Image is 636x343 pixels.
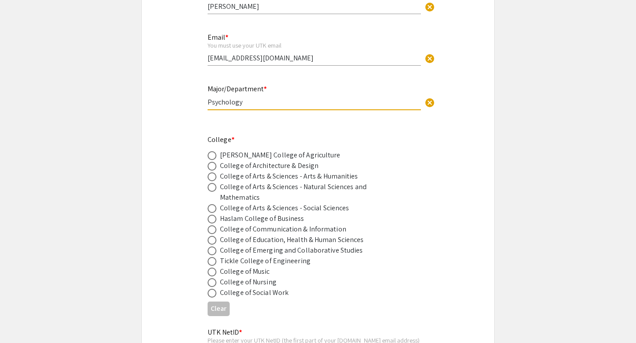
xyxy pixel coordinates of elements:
mat-label: Email [208,33,228,42]
div: College of Arts & Sciences - Social Sciences [220,203,349,213]
span: cancel [424,2,435,12]
div: College of Social Work [220,287,288,298]
div: College of Emerging and Collaborative Studies [220,245,363,256]
div: [PERSON_NAME] College of Agriculture [220,150,341,160]
input: Type Here [208,2,421,11]
button: Clear [421,93,439,111]
iframe: Chat [7,303,38,336]
div: College of Education, Health & Human Sciences [220,235,364,245]
div: College of Arts & Sciences - Natural Sciences and Mathematics [220,182,375,203]
div: You must use your UTK email [208,41,421,49]
span: cancel [424,97,435,108]
mat-label: UTK NetID [208,328,242,337]
div: College of Music [220,266,270,277]
div: College of Communication & Information [220,224,346,235]
div: College of Architecture & Design [220,160,318,171]
input: Type Here [208,97,421,107]
span: cancel [424,53,435,64]
div: College of Nursing [220,277,276,287]
input: Type Here [208,53,421,63]
mat-label: College [208,135,235,144]
mat-label: Major/Department [208,84,267,93]
div: Haslam College of Business [220,213,304,224]
div: Tickle College of Engineering [220,256,310,266]
div: College of Arts & Sciences - Arts & Humanities [220,171,358,182]
button: Clear [208,302,230,316]
button: Clear [421,49,439,67]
